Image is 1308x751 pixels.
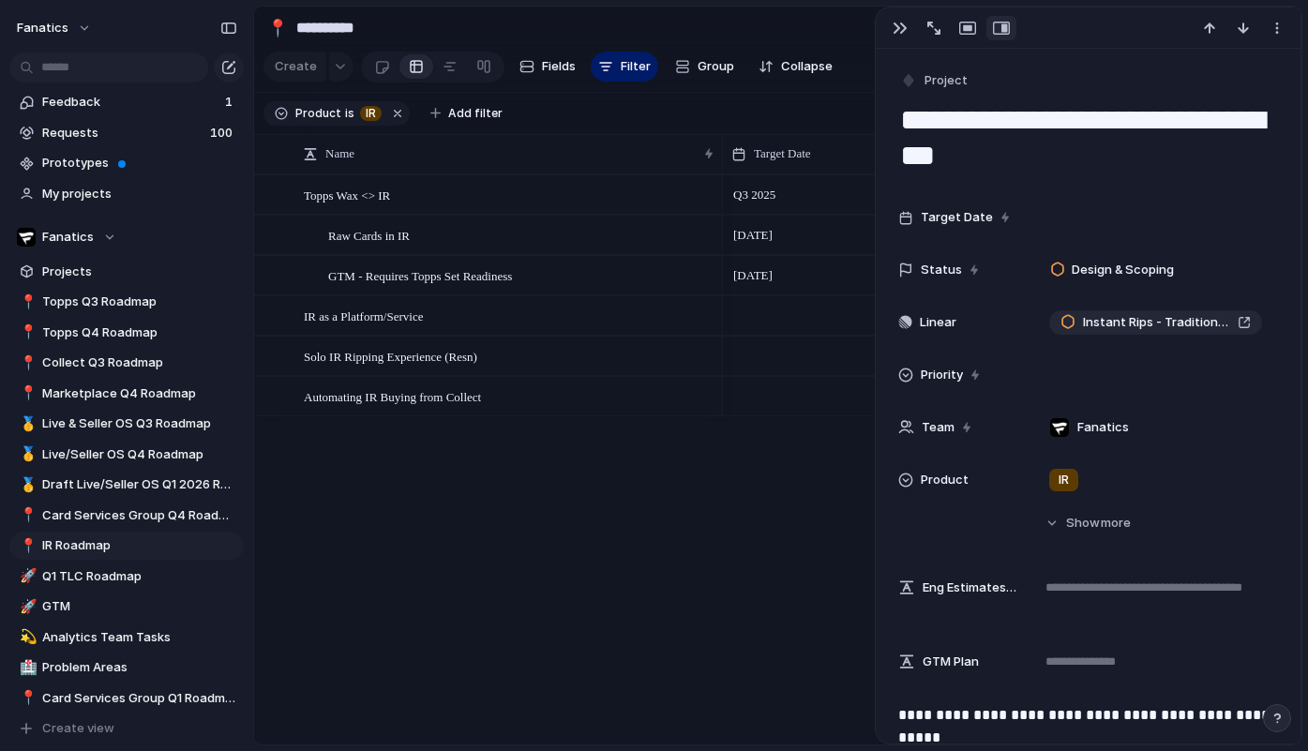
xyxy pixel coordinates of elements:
[896,68,973,95] button: Project
[9,410,244,438] a: 🥇Live & Seller OS Q3 Roadmap
[20,596,33,618] div: 🚀
[20,504,33,526] div: 📍
[1083,313,1230,332] span: Instant Rips - Traditional Breaks
[9,88,244,116] a: Feedback1
[17,445,36,464] button: 🥇
[20,626,33,648] div: 💫
[8,13,101,43] button: fanatics
[9,441,244,469] a: 🥇Live/Seller OS Q4 Roadmap
[9,532,244,560] a: 📍IR Roadmap
[20,535,33,557] div: 📍
[341,103,358,124] button: is
[345,105,354,122] span: is
[304,305,423,326] span: IR as a Platform/Service
[20,657,33,679] div: 🏥
[17,384,36,403] button: 📍
[448,105,503,122] span: Add filter
[42,658,237,677] span: Problem Areas
[17,414,36,433] button: 🥇
[698,57,734,76] span: Group
[42,445,237,464] span: Live/Seller OS Q4 Roadmap
[9,623,244,652] a: 💫Analytics Team Tasks
[9,684,244,713] a: 📍Card Services Group Q1 Roadmap
[1059,471,1069,489] span: IR
[9,223,244,251] button: Fanatics
[17,628,36,647] button: 💫
[263,13,293,43] button: 📍
[42,228,94,247] span: Fanatics
[267,15,288,40] div: 📍
[20,443,33,465] div: 🥇
[325,144,354,163] span: Name
[356,103,385,124] button: IR
[898,506,1278,540] button: Showmore
[9,319,244,347] a: 📍Topps Q4 Roadmap
[1077,418,1129,437] span: Fanatics
[20,565,33,587] div: 🚀
[17,689,36,708] button: 📍
[17,658,36,677] button: 🏥
[42,124,204,143] span: Requests
[42,384,237,403] span: Marketplace Q4 Roadmap
[42,263,237,281] span: Projects
[9,349,244,377] a: 📍Collect Q3 Roadmap
[42,353,237,372] span: Collect Q3 Roadmap
[751,52,840,82] button: Collapse
[17,293,36,311] button: 📍
[922,418,955,437] span: Team
[9,502,244,530] a: 📍Card Services Group Q4 Roadmap
[9,471,244,499] a: 🥇Draft Live/Seller OS Q1 2026 Roadmap
[42,323,237,342] span: Topps Q4 Roadmap
[666,52,744,82] button: Group
[20,687,33,709] div: 📍
[621,57,651,76] span: Filter
[729,184,780,206] span: Q3 2025
[920,313,956,332] span: Linear
[542,57,576,76] span: Fields
[210,124,236,143] span: 100
[729,264,777,287] span: [DATE]
[1072,261,1174,279] span: Design & Scoping
[781,57,833,76] span: Collapse
[921,208,993,227] span: Target Date
[20,413,33,435] div: 🥇
[366,105,376,122] span: IR
[1101,514,1131,533] span: more
[42,93,219,112] span: Feedback
[17,475,36,494] button: 🥇
[42,414,237,433] span: Live & Seller OS Q3 Roadmap
[754,144,811,163] span: Target Date
[925,71,968,90] span: Project
[42,506,237,525] span: Card Services Group Q4 Roadmap
[42,719,114,738] span: Create view
[42,597,237,616] span: GTM
[328,264,512,286] span: GTM - Requires Topps Set Readiness
[921,471,969,489] span: Product
[20,383,33,404] div: 📍
[42,185,237,203] span: My projects
[42,475,237,494] span: Draft Live/Seller OS Q1 2026 Roadmap
[921,366,963,384] span: Priority
[328,224,410,246] span: Raw Cards in IR
[729,224,777,247] span: [DATE]
[42,536,237,555] span: IR Roadmap
[591,52,658,82] button: Filter
[9,380,244,408] div: 📍Marketplace Q4 Roadmap
[419,100,514,127] button: Add filter
[9,288,244,316] a: 📍Topps Q3 Roadmap
[17,19,68,38] span: fanatics
[9,653,244,682] a: 🏥Problem Areas
[20,292,33,313] div: 📍
[9,119,244,147] a: Requests100
[923,653,979,671] span: GTM Plan
[17,567,36,586] button: 🚀
[42,154,237,173] span: Prototypes
[42,293,237,311] span: Topps Q3 Roadmap
[512,52,583,82] button: Fields
[9,563,244,591] div: 🚀Q1 TLC Roadmap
